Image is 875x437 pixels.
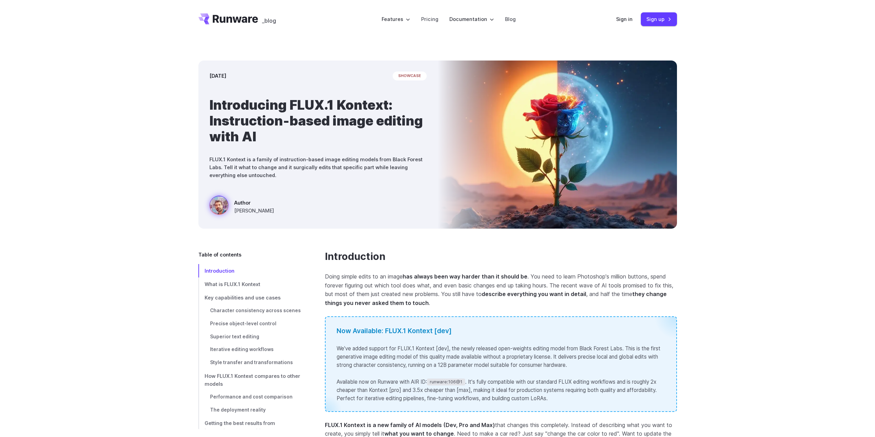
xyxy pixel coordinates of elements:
a: Superior text editing [198,330,303,343]
a: What is FLUX.1 Kontext [198,277,303,291]
h1: Introducing FLUX.1 Kontext: Instruction-based image editing with AI [209,97,427,144]
a: Style transfer and transformations [198,356,303,369]
a: Introduction [325,251,385,263]
a: Performance and cost comparison [198,391,303,404]
a: Go to / [198,13,258,24]
span: Precise object-level control [210,321,276,326]
a: Pricing [421,15,438,23]
span: Iterative editing workflows [210,347,274,352]
label: Features [382,15,410,23]
p: We've added support for FLUX.1 Kontext [dev], the newly released open-weights editing model from ... [337,345,665,370]
code: runware:106@1 [427,379,465,385]
span: Style transfer and transformations [210,360,293,365]
span: Character consistency across scenes [210,308,301,313]
span: What is FLUX.1 Kontext [205,281,260,287]
span: Superior text editing [210,334,259,339]
strong: FLUX.1 Kontext is a new family of AI models (Dev, Pro and Max) [325,422,495,428]
span: The deployment reality [210,407,266,413]
a: Surreal rose in a desert landscape, split between day and night with the sun and moon aligned beh... [209,196,274,218]
span: How FLUX.1 Kontext compares to other models [205,373,300,387]
a: Sign in [616,15,633,23]
strong: has always been way harder than it should be [403,273,527,280]
span: [PERSON_NAME] [234,207,274,215]
span: Performance and cost comparison [210,394,293,400]
img: Surreal rose in a desert landscape, split between day and night with the sun and moon aligned beh... [438,61,677,229]
a: The deployment reality [198,404,303,417]
a: Precise object-level control [198,317,303,330]
label: Documentation [449,15,494,23]
a: How FLUX.1 Kontext compares to other models [198,369,303,391]
a: Sign up [641,12,677,26]
time: [DATE] [209,72,226,80]
span: Table of contents [198,251,241,259]
div: Now Available: FLUX.1 Kontext [dev] [337,326,665,336]
span: Introduction [205,268,234,274]
span: Key capabilities and use cases [205,295,281,301]
a: _blog [262,13,276,24]
span: Getting the best results from instruction-based editing [205,420,275,434]
span: showcase [393,72,427,80]
a: Character consistency across scenes [198,304,303,317]
p: FLUX.1 Kontext is a family of instruction-based image editing models from Black Forest Labs. Tell... [209,155,427,179]
a: Introduction [198,264,303,277]
p: Available now on Runware with AIR ID: . It's fully compatible with our standard FLUX editing work... [337,378,665,403]
a: Blog [505,15,516,23]
a: Iterative editing workflows [198,343,303,356]
strong: what you want to change [384,430,454,437]
p: Doing simple edits to an image . You need to learn Photoshop's million buttons, spend forever fig... [325,272,677,307]
span: _blog [262,18,276,23]
span: Author [234,199,274,207]
a: Key capabilities and use cases [198,291,303,304]
strong: describe everything you want in detail [482,291,586,297]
